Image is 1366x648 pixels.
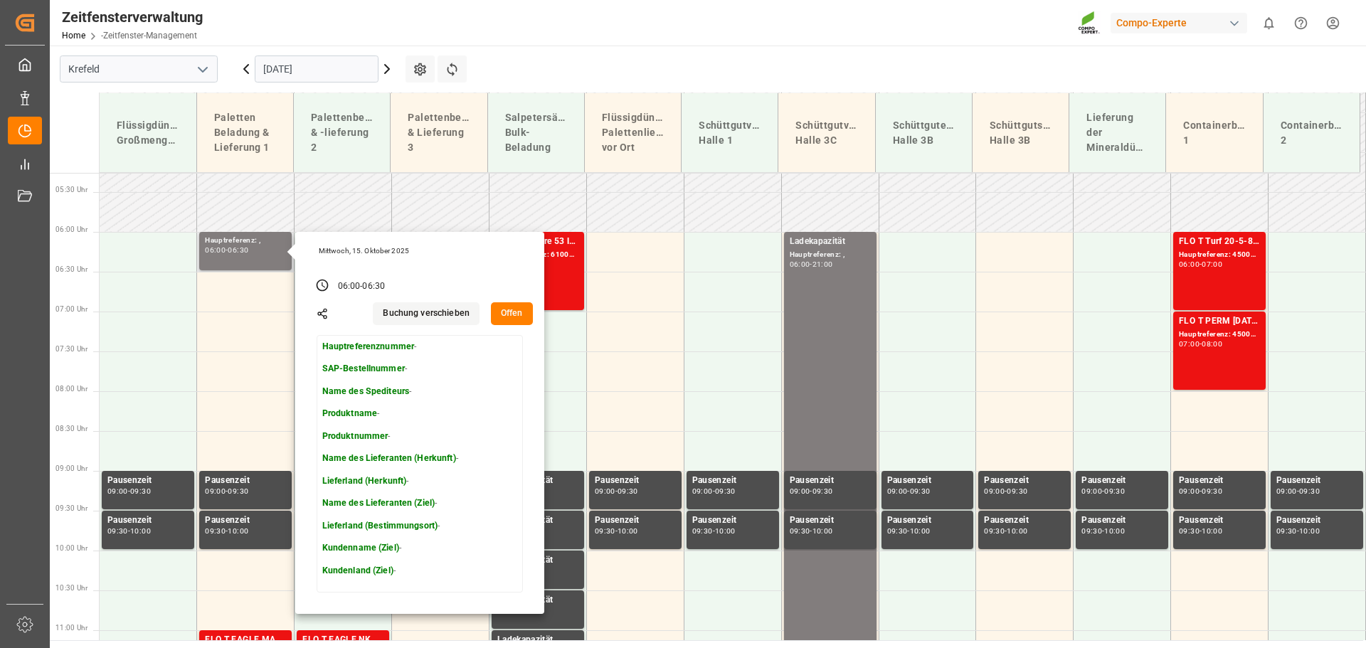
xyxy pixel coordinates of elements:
[615,526,618,536] font: -
[1179,260,1200,269] font: 06:00
[205,475,250,485] font: Pausenzeit
[1297,526,1299,536] font: -
[984,515,1029,525] font: Pausenzeit
[191,58,213,80] button: Menü öffnen
[1200,526,1202,536] font: -
[790,515,835,525] font: Pausenzeit
[338,281,361,291] font: 06:00
[505,112,579,153] font: Salpetersäure-Bulk-Beladung
[408,112,497,153] font: Palettenbeladung & Lieferung 3
[715,487,736,496] font: 09:30
[1081,526,1102,536] font: 09:30
[205,515,250,525] font: Pausenzeit
[322,521,438,531] font: Lieferland (Bestimmungsort)
[55,305,88,313] font: 07:00 Uhr
[55,544,88,552] font: 10:00 Uhr
[205,526,226,536] font: 09:30
[887,487,908,496] font: 09:00
[128,526,130,536] font: -
[1202,339,1222,349] font: 08:00
[205,487,226,496] font: 09:00
[497,595,554,605] font: Ladekapazität
[887,475,932,485] font: Pausenzeit
[360,281,362,291] font: -
[602,112,690,153] font: Flüssigdünger-Palettenlieferung vor Ort
[226,526,228,536] font: -
[790,250,845,258] font: Hauptreferenz: ,
[62,31,85,41] a: Home
[311,112,401,153] font: Palettenbeladung & -lieferung 2
[322,453,456,463] font: Name des Lieferanten (Herkunft)
[1007,526,1027,536] font: 10:00
[405,363,407,373] font: -
[1200,260,1202,269] font: -
[810,526,812,536] font: -
[984,475,1029,485] font: Pausenzeit
[715,526,736,536] font: 10:00
[1276,515,1321,525] font: Pausenzeit
[795,119,894,146] font: Schüttgutverladung Halle 3C
[226,487,228,496] font: -
[1276,475,1321,485] font: Pausenzeit
[1200,339,1202,349] font: -
[1111,9,1253,36] button: Compo-Experte
[692,475,737,485] font: Pausenzeit
[60,55,218,83] input: Zum Suchen/Auswählen eingeben
[497,555,554,565] font: Ladekapazität
[214,112,272,153] font: Paletten Beladung & Lieferung 1
[497,515,554,525] font: Ladekapazität
[406,476,408,486] font: -
[55,584,88,592] font: 10:30 Uhr
[501,308,523,318] font: Offen
[790,475,835,485] font: Pausenzeit
[790,526,810,536] font: 09:30
[812,260,833,269] font: 21:00
[1179,487,1200,496] font: 09:00
[55,504,88,512] font: 09:30 Uhr
[205,236,260,244] font: Hauptreferenz: ,
[1102,487,1104,496] font: -
[692,487,713,496] font: 09:00
[117,119,224,146] font: Flüssigdünger-Großmengenlieferung
[228,526,248,536] font: 10:00
[1299,526,1320,536] font: 10:00
[62,9,203,26] font: Zeitfensterverwaltung
[887,526,908,536] font: 09:30
[893,119,992,146] font: Schüttgutentladung Halle 3B
[55,225,88,233] font: 06:00 Uhr
[438,521,440,531] font: -
[107,487,128,496] font: 09:00
[322,565,393,575] font: Kundenland (Ziel)
[692,515,737,525] font: Pausenzeit
[1078,11,1101,36] img: Screenshot%202023-09-29%20at%2010.02.21.png_1712312052.png
[1297,487,1299,496] font: -
[373,302,480,325] button: Buchung verschieben
[399,543,401,553] font: -
[713,487,715,496] font: -
[812,526,833,536] font: 10:00
[907,526,909,536] font: -
[984,526,1005,536] font: 09:30
[322,476,407,486] font: Lieferland (Herkunft)
[812,487,833,496] font: 09:30
[497,475,554,485] font: Ladekapazität
[383,308,470,318] font: Buchung verschieben
[810,260,812,269] font: -
[1116,17,1187,28] font: Compo-Experte
[55,186,88,193] font: 05:30 Uhr
[984,487,1005,496] font: 09:00
[713,526,715,536] font: -
[1179,526,1200,536] font: 09:30
[1179,339,1200,349] font: 07:00
[322,431,388,441] font: Produktnummer
[377,408,379,418] font: -
[130,526,151,536] font: 10:00
[1200,487,1202,496] font: -
[130,487,151,496] font: 09:30
[255,55,378,83] input: TT.MM.JJJJ
[322,498,435,508] font: Name des Lieferanten (Ziel)
[1081,515,1126,525] font: Pausenzeit
[1005,487,1007,496] font: -
[1179,475,1224,485] font: Pausenzeit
